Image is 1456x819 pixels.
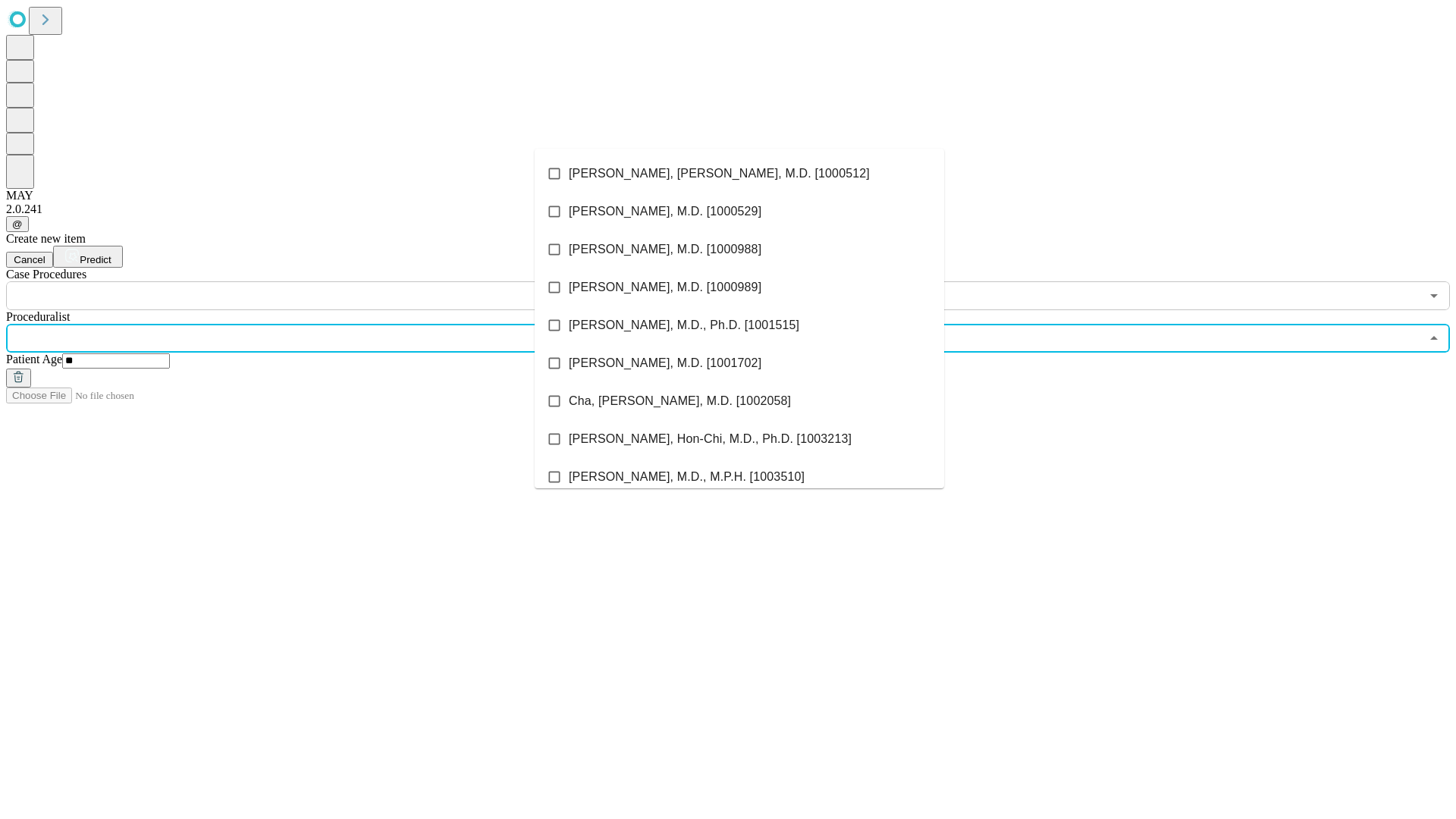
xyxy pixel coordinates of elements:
[569,240,761,259] span: [PERSON_NAME], M.D. [1000988]
[569,278,761,297] span: [PERSON_NAME], M.D. [1000989]
[6,310,70,323] span: Proceduralist
[569,430,852,448] span: [PERSON_NAME], Hon-Chi, M.D., Ph.D. [1003213]
[569,354,761,372] span: [PERSON_NAME], M.D. [1001702]
[6,353,62,366] span: Patient Age
[6,232,86,245] span: Create new item
[569,202,761,221] span: [PERSON_NAME], M.D. [1000529]
[80,254,111,265] span: Predict
[6,216,29,232] button: @
[569,468,805,486] span: [PERSON_NAME], M.D., M.P.H. [1003510]
[1423,328,1445,349] button: Close
[6,202,1450,216] div: 2.0.241
[53,246,123,268] button: Predict
[6,268,86,281] span: Scheduled Procedure
[14,254,45,265] span: Cancel
[6,189,1450,202] div: MAY
[6,252,53,268] button: Cancel
[569,316,799,334] span: [PERSON_NAME], M.D., Ph.D. [1001515]
[569,392,791,410] span: Cha, [PERSON_NAME], M.D. [1002058]
[569,165,870,183] span: [PERSON_NAME], [PERSON_NAME], M.D. [1000512]
[12,218,23,230] span: @
[1423,285,1445,306] button: Open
